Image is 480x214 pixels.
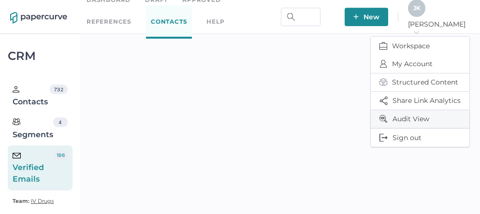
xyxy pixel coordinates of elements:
[371,37,469,55] button: Workspace
[413,29,420,36] i: arrow_right
[87,16,131,27] a: References
[379,37,461,55] span: Workspace
[345,8,388,26] button: New
[371,55,469,73] button: My Account
[379,42,387,50] img: breifcase.848d6bc8.svg
[371,73,469,92] button: Structured Content
[31,198,54,204] span: IV Drugs
[408,20,470,37] span: [PERSON_NAME]
[146,5,192,39] a: Contacts
[53,117,68,127] div: 4
[54,150,67,160] div: 196
[371,110,469,128] button: Audit View
[379,115,388,123] img: audit-view-icon.a810f195.svg
[379,55,461,73] span: My Account
[379,92,461,110] span: Share Link Analytics
[13,195,54,207] a: Team: IV Drugs
[379,134,388,142] img: logOut.833034f2.svg
[353,8,379,26] span: New
[281,8,320,26] input: Search Workspace
[379,78,387,86] img: structured-content-icon.764794f5.svg
[13,117,53,141] div: Segments
[10,12,67,24] img: papercurve-logo-colour.7244d18c.svg
[13,150,54,185] div: Verified Emails
[379,96,388,105] img: share-icon.3dc0fe15.svg
[50,85,67,94] div: 732
[371,128,469,147] button: Sign out
[353,14,359,19] img: plus-white.e19ec114.svg
[379,60,387,68] img: profileIcon.c7730c57.svg
[371,92,469,110] button: Share Link Analytics
[13,118,20,126] img: segments.b9481e3d.svg
[13,153,21,158] img: email-icon-black.c777dcea.svg
[287,13,295,21] img: search.bf03fe8b.svg
[13,86,19,93] img: person.20a629c4.svg
[8,52,73,60] div: CRM
[206,16,224,27] div: help
[379,73,461,91] span: Structured Content
[379,128,461,147] span: Sign out
[413,4,421,12] span: J K
[379,110,461,128] span: Audit View
[13,85,50,108] div: Contacts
